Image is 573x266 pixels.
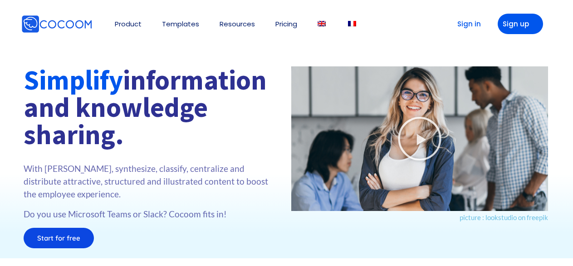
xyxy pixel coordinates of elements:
img: English [318,21,326,26]
a: Templates [162,20,199,27]
a: Pricing [275,20,297,27]
p: With [PERSON_NAME], synthesize, classify, centralize and distribute attractive, structured and il... [24,162,282,201]
img: French [348,21,356,26]
img: Cocoom [21,15,92,33]
a: Sign in [443,14,489,34]
font: Simplify [24,63,123,97]
a: Product [115,20,142,27]
a: picture : lookstudio on freepik [460,213,548,221]
a: Resources [220,20,255,27]
p: Do you use Microsoft Teams or Slack? Cocoom fits in! [24,208,282,221]
a: Sign up [498,14,543,34]
span: Start for free [37,235,80,241]
h1: information and knowledge sharing. [24,66,282,148]
a: Start for free [24,228,94,248]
